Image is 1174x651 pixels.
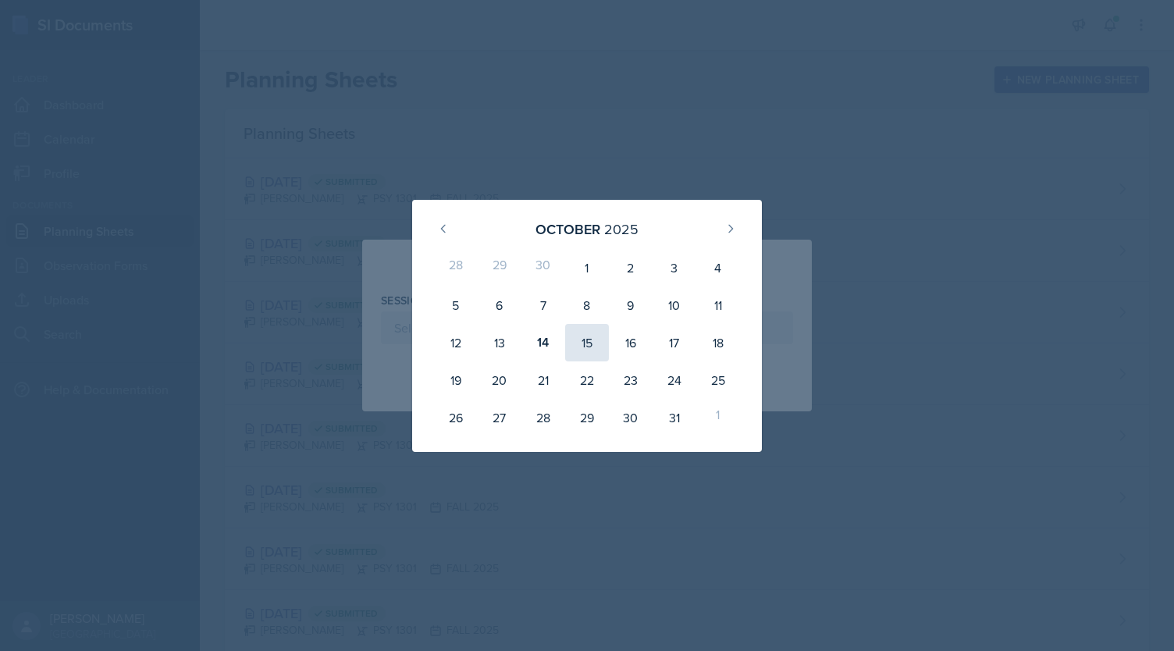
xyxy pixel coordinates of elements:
[609,286,653,324] div: 9
[653,324,696,361] div: 17
[478,324,521,361] div: 13
[696,361,740,399] div: 25
[478,361,521,399] div: 20
[521,361,565,399] div: 21
[696,249,740,286] div: 4
[434,361,478,399] div: 19
[434,324,478,361] div: 12
[478,286,521,324] div: 6
[434,286,478,324] div: 5
[609,399,653,436] div: 30
[609,324,653,361] div: 16
[609,361,653,399] div: 23
[478,399,521,436] div: 27
[653,286,696,324] div: 10
[434,249,478,286] div: 28
[696,286,740,324] div: 11
[521,324,565,361] div: 14
[521,286,565,324] div: 7
[609,249,653,286] div: 2
[604,219,639,240] div: 2025
[696,324,740,361] div: 18
[696,399,740,436] div: 1
[565,286,609,324] div: 8
[434,399,478,436] div: 26
[653,249,696,286] div: 3
[565,361,609,399] div: 22
[521,399,565,436] div: 28
[565,249,609,286] div: 1
[653,361,696,399] div: 24
[478,249,521,286] div: 29
[565,324,609,361] div: 15
[653,399,696,436] div: 31
[565,399,609,436] div: 29
[521,249,565,286] div: 30
[535,219,600,240] div: October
